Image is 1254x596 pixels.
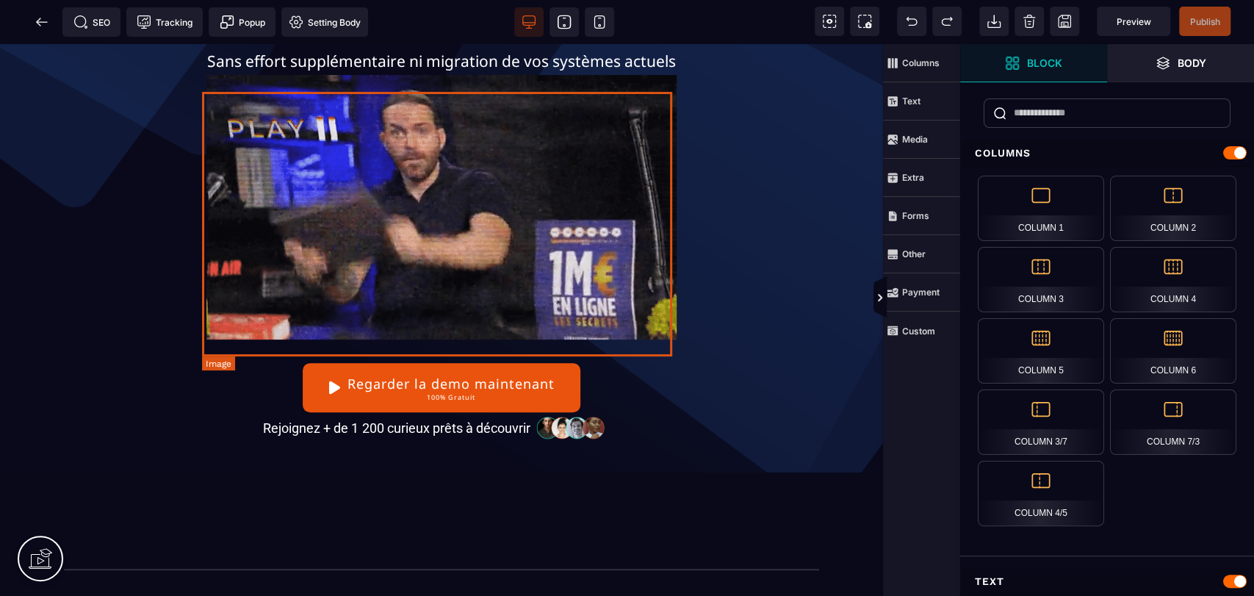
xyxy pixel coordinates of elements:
[883,44,960,82] span: Columns
[850,7,879,36] span: Screenshot
[1179,7,1230,36] span: Save
[585,7,614,37] span: View mobile
[514,7,544,37] span: View desktop
[902,172,924,183] strong: Extra
[978,461,1104,526] div: Column 4/5
[883,273,960,312] span: Payment
[126,7,203,37] span: Tracking code
[883,235,960,273] span: Other
[206,31,677,295] img: 1a86d00ba3cf512791b52cd22d41398a_VSL_-_MetaForma_Draft_06-low.gif
[883,159,960,197] span: Extra
[62,7,120,37] span: Seo meta data
[978,318,1104,384] div: Column 5
[220,15,265,29] span: Popup
[1107,44,1254,82] span: Open Layers
[960,44,1107,82] span: Open Blocks
[902,326,935,337] strong: Custom
[902,287,940,298] strong: Payment
[104,3,779,31] text: Sans effort supplémentaire ni migration de vos systèmes actuels
[303,319,580,368] button: Regarder la demo maintenant100% Gratuit
[27,7,57,37] span: Back
[897,7,926,36] span: Undo
[960,276,975,320] span: Toggle Views
[1015,7,1044,36] span: Clear
[73,15,110,29] span: SEO
[883,312,960,350] span: Custom Block
[1097,7,1170,36] span: Preview
[902,134,928,145] strong: Media
[1110,318,1236,384] div: Column 6
[902,248,926,259] strong: Other
[137,15,192,29] span: Tracking
[1050,7,1079,36] span: Save
[1190,16,1220,27] span: Publish
[978,176,1104,241] div: Column 1
[1110,389,1236,455] div: Column 7/3
[815,7,844,36] span: View components
[289,15,361,29] span: Setting Body
[978,247,1104,312] div: Column 3
[902,210,929,221] strong: Forms
[1027,57,1062,68] strong: Block
[281,7,368,37] span: Favicon
[902,96,920,107] strong: Text
[883,121,960,159] span: Media
[259,373,533,395] text: Rejoignez + de 1 200 curieux prêts à découvrir
[883,197,960,235] span: Forms
[978,389,1104,455] div: Column 3/7
[549,7,579,37] span: View tablet
[960,568,1254,595] div: Text
[883,82,960,121] span: Text
[1178,57,1206,68] strong: Body
[960,140,1254,167] div: Columns
[979,7,1009,36] span: Open Import Webpage
[209,7,275,37] span: Create Alert Modal
[1110,176,1236,241] div: Column 2
[1117,16,1151,27] span: Preview
[902,57,940,68] strong: Columns
[932,7,962,36] span: Redo
[533,372,608,395] img: 32586e8465b4242308ef789b458fc82f_community-people.png
[1110,247,1236,312] div: Column 4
